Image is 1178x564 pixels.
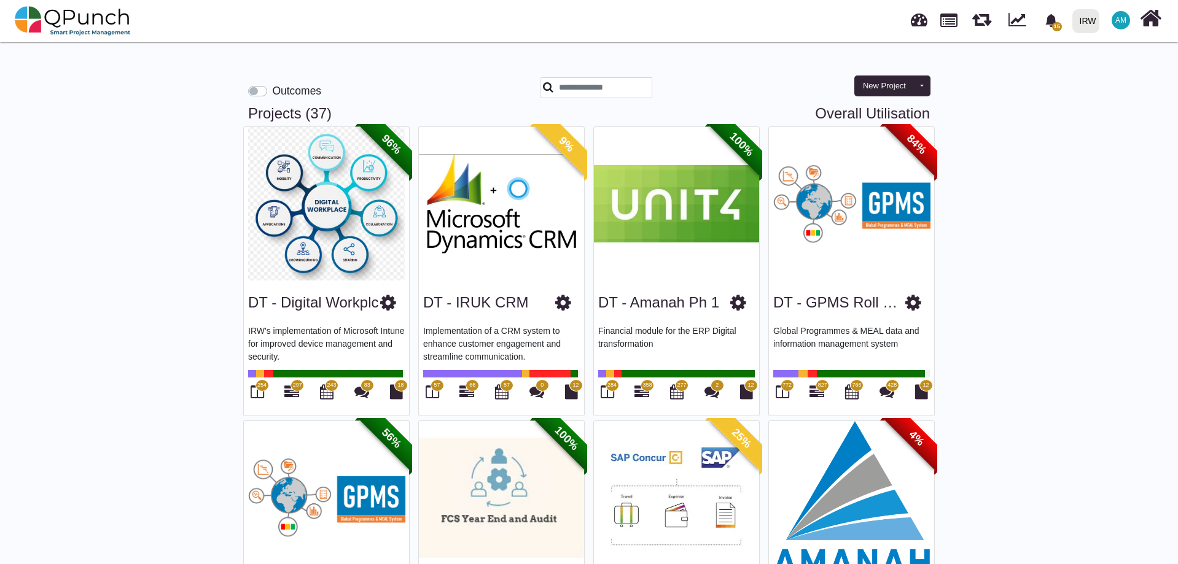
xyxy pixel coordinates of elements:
[911,7,927,26] span: Dashboard
[540,381,544,390] span: 0
[1052,22,1062,31] span: 15
[809,389,824,399] a: 827
[634,389,649,399] a: 358
[459,384,474,399] i: Gantt
[354,384,369,399] i: Punch Discussions
[15,2,131,39] img: qpunch-sp.fa6292f.png
[284,389,299,399] a: 297
[773,294,907,311] a: DT - GPMS Roll out
[426,384,439,399] i: Board
[740,384,753,399] i: Document Library
[532,404,601,473] span: 100%
[469,381,475,390] span: 66
[248,294,378,312] h3: DT - Digital Workplc
[1112,11,1130,29] span: Asad Malik
[634,384,649,399] i: Gantt
[923,381,929,390] span: 12
[1002,1,1037,41] div: Dynamic Report
[529,384,544,399] i: Punch Discussions
[915,384,928,399] i: Document Library
[390,384,403,399] i: Document Library
[248,294,378,311] a: DT - Digital Workplc
[293,381,302,390] span: 297
[495,384,509,399] i: Calendar
[708,110,776,179] span: 100%
[716,381,719,390] span: 2
[257,381,267,390] span: 254
[1104,1,1137,40] a: AM
[643,381,652,390] span: 358
[845,384,859,399] i: Calendar
[565,384,578,399] i: Document Library
[598,294,719,312] h3: DT - Amanah Ph 1
[1140,7,1161,30] i: Home
[887,381,897,390] span: 428
[972,6,991,26] span: Releases
[883,110,951,179] span: 84%
[598,294,719,311] a: DT - Amanah Ph 1
[251,384,264,399] i: Board
[423,294,529,312] h3: DT - IRUK CRM
[601,384,614,399] i: Board
[880,384,894,399] i: Punch Discussions
[423,325,580,361] p: Implementation of a CRM system to enhance customer engagement and streamline communication.
[357,110,426,179] span: 96%
[852,381,861,390] span: 766
[677,381,686,390] span: 277
[284,384,299,399] i: Gantt
[423,294,529,311] a: DT - IRUK CRM
[1067,1,1104,41] a: IRW
[1040,9,1062,31] div: Notification
[809,384,824,399] i: Gantt
[357,404,426,473] span: 56%
[708,404,776,473] span: 25%
[773,294,905,312] h3: DT - GPMS Roll out
[1045,14,1058,27] svg: bell fill
[818,381,827,390] span: 827
[364,381,370,390] span: 83
[459,389,474,399] a: 66
[773,325,930,361] p: Global Programmes & MEAL data and information management system
[670,384,684,399] i: Calendar
[272,83,321,99] label: Outcomes
[1080,10,1096,32] div: IRW
[747,381,754,390] span: 12
[320,384,334,399] i: Calendar
[815,105,930,123] a: Overall Utilisation
[248,325,405,361] p: IRW's implementation of Microsoft Intune for improved device management and security.
[607,381,617,390] span: 284
[532,110,601,179] span: 9%
[1037,1,1067,39] a: bell fill15
[704,384,719,399] i: Punch Discussions
[940,8,958,27] span: Projects
[782,381,792,390] span: 772
[504,381,510,390] span: 57
[854,75,915,96] button: New Project
[776,384,789,399] i: Board
[883,404,951,473] span: 4%
[572,381,579,390] span: 12
[598,325,755,361] p: Financial module for the ERP Digital transformation
[248,105,930,123] h3: Projects (37)
[327,381,336,390] span: 243
[1115,17,1126,24] span: AM
[397,381,404,390] span: 18
[434,381,440,390] span: 57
